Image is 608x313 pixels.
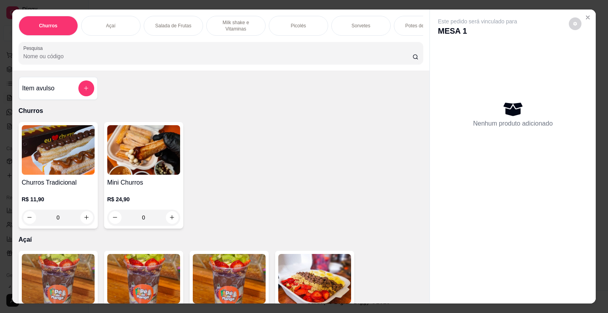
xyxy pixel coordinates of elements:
p: Churros [39,23,57,29]
img: product-image [278,254,351,303]
p: Churros [19,106,424,116]
h4: Mini Churros [107,178,180,187]
p: R$ 11,90 [22,195,95,203]
p: Potes de Sorvete [405,23,442,29]
p: Este pedido será vinculado para [438,17,517,25]
p: R$ 24,90 [107,195,180,203]
img: product-image [107,254,180,303]
h4: Churros Tradicional [22,178,95,187]
input: Pesquisa [23,52,412,60]
p: Sorvetes [351,23,370,29]
p: Salada de Frutas [155,23,191,29]
button: Close [581,11,594,24]
button: decrease-product-quantity [569,17,581,30]
p: Nenhum produto adicionado [473,119,553,128]
label: Pesquisa [23,45,46,52]
button: add-separate-item [78,80,94,96]
p: Picolés [291,23,306,29]
img: product-image [22,125,95,175]
h4: Item avulso [22,84,55,93]
img: product-image [22,254,95,303]
p: MESA 1 [438,25,517,36]
p: Milk shake e Vitaminas [213,19,259,32]
p: Açaí [106,23,116,29]
p: Açaí [19,235,424,244]
img: product-image [193,254,266,303]
img: product-image [107,125,180,175]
